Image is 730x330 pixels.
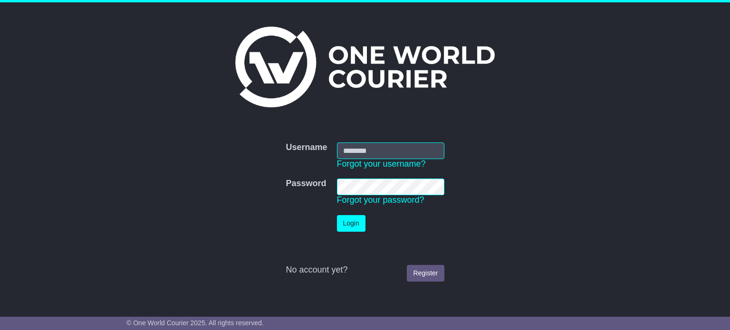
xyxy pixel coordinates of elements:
[337,215,365,232] button: Login
[286,179,326,189] label: Password
[286,265,444,275] div: No account yet?
[126,319,264,327] span: © One World Courier 2025. All rights reserved.
[407,265,444,282] a: Register
[286,142,327,153] label: Username
[235,27,495,107] img: One World
[337,195,424,205] a: Forgot your password?
[337,159,426,169] a: Forgot your username?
